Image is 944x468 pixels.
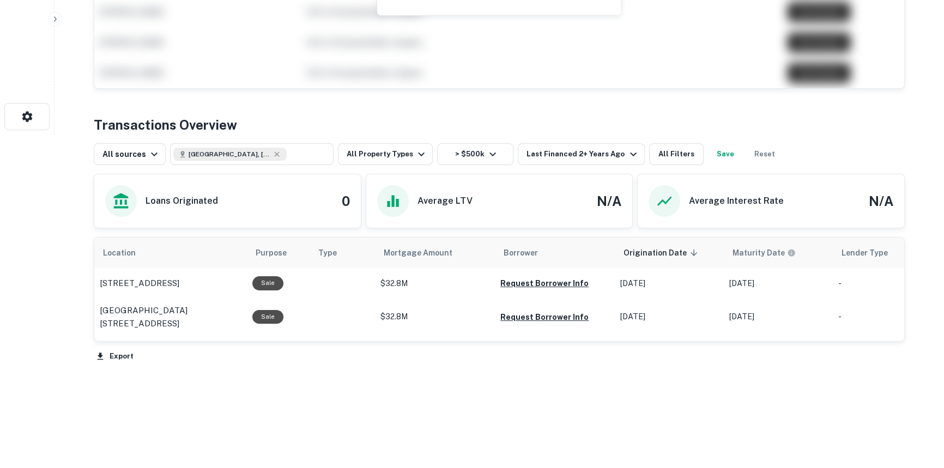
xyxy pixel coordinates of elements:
[94,348,136,364] button: Export
[620,311,718,323] p: [DATE]
[100,304,241,330] a: [GEOGRAPHIC_DATA][STREET_ADDRESS]
[729,311,827,323] p: [DATE]
[94,238,247,268] th: Location
[724,238,833,268] th: Maturity dates displayed may be estimated. Please contact the lender for the most accurate maturi...
[310,238,375,268] th: Type
[518,143,644,165] button: Last Financed 2+ Years Ago
[869,191,893,211] h4: N/A
[100,277,179,290] p: [STREET_ADDRESS]
[624,246,701,259] span: Origination Date
[620,278,718,289] p: [DATE]
[342,191,350,211] h4: 0
[615,238,724,268] th: Origination Date
[838,278,925,289] p: -
[94,143,166,165] button: All sources
[189,149,270,159] span: [GEOGRAPHIC_DATA], [GEOGRAPHIC_DATA], [GEOGRAPHIC_DATA]
[733,247,810,259] span: Maturity dates displayed may be estimated. Please contact the lender for the most accurate maturi...
[380,278,489,289] p: $32.8M
[375,238,495,268] th: Mortgage Amount
[252,310,283,324] div: Sale
[318,246,337,259] span: Type
[252,276,283,290] div: Sale
[146,195,218,208] h6: Loans Originated
[94,115,237,135] h4: Transactions Overview
[747,143,782,165] button: Reset
[708,143,743,165] button: Save your search to get updates of matches that match your search criteria.
[689,195,784,208] h6: Average Interest Rate
[417,195,473,208] h6: Average LTV
[504,246,538,259] span: Borrower
[247,238,310,268] th: Purpose
[380,311,489,323] p: $32.8M
[527,148,639,161] div: Last Financed 2+ Years Ago
[100,277,241,290] a: [STREET_ADDRESS]
[842,246,888,259] span: Lender Type
[102,148,161,161] div: All sources
[729,278,827,289] p: [DATE]
[500,311,589,324] button: Request Borrower Info
[597,191,621,211] h4: N/A
[889,381,944,433] iframe: Chat Widget
[833,238,931,268] th: Lender Type
[384,246,467,259] span: Mortgage Amount
[256,246,301,259] span: Purpose
[495,238,615,268] th: Borrower
[500,277,589,290] button: Request Borrower Info
[437,143,513,165] button: > $500k
[338,143,433,165] button: All Property Types
[649,143,704,165] button: All Filters
[103,246,150,259] span: Location
[838,311,925,323] p: -
[733,247,785,259] h6: Maturity Date
[733,247,796,259] div: Maturity dates displayed may be estimated. Please contact the lender for the most accurate maturi...
[94,238,904,335] div: scrollable content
